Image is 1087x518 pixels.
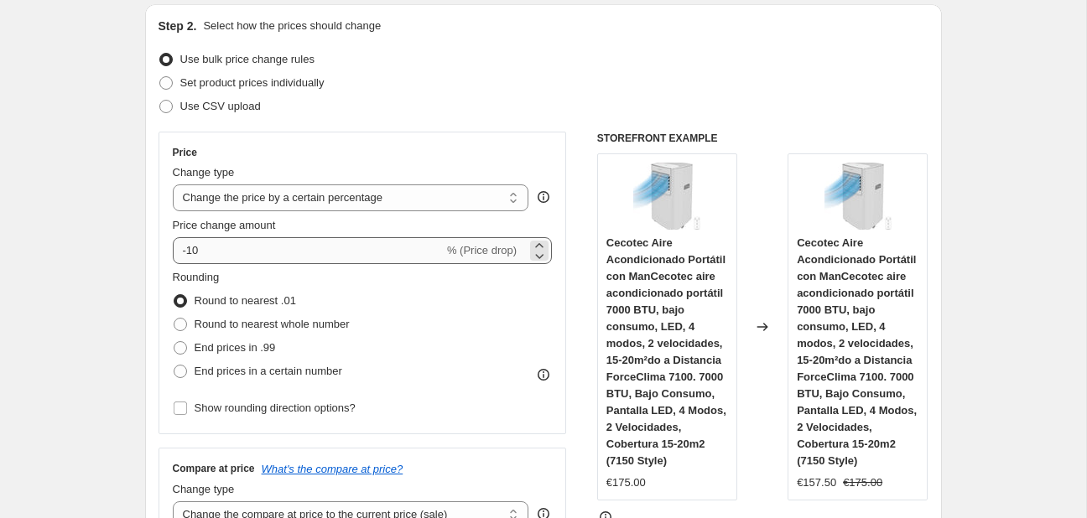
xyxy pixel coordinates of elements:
[173,271,220,283] span: Rounding
[159,18,197,34] h2: Step 2.
[173,483,235,495] span: Change type
[180,76,325,89] span: Set product prices individually
[843,474,882,491] strike: €175.00
[173,146,197,159] h3: Price
[195,318,350,330] span: Round to nearest whole number
[195,365,342,377] span: End prices in a certain number
[173,237,444,264] input: -15
[195,341,276,354] span: End prices in .99
[535,189,552,205] div: help
[173,219,276,231] span: Price change amount
[606,474,646,491] div: €175.00
[173,166,235,179] span: Change type
[195,401,356,414] span: Show rounding direction options?
[180,53,315,65] span: Use bulk price change rules
[633,163,700,230] img: 71yLX8e86jL._AC_SL1500_80x.jpg
[797,474,836,491] div: €157.50
[447,244,517,256] span: % (Price drop)
[824,163,892,230] img: 71yLX8e86jL._AC_SL1500_80x.jpg
[195,294,296,307] span: Round to nearest .01
[597,132,928,145] h6: STOREFRONT EXAMPLE
[606,236,726,467] span: Cecotec Aire Acondicionado Portátil con ManCecotec aire acondicionado portátil 7000 BTU, bajo con...
[203,18,381,34] p: Select how the prices should change
[180,100,261,112] span: Use CSV upload
[262,463,403,475] button: What's the compare at price?
[173,462,255,475] h3: Compare at price
[797,236,917,467] span: Cecotec Aire Acondicionado Portátil con ManCecotec aire acondicionado portátil 7000 BTU, bajo con...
